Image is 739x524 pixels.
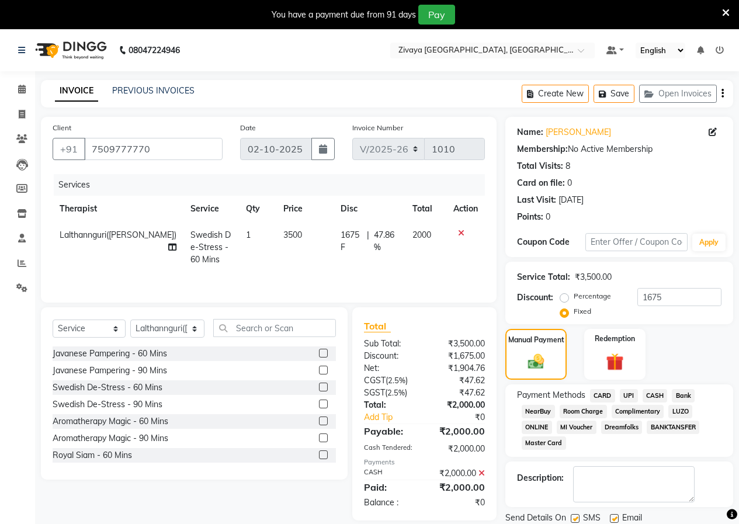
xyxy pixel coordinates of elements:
div: Net: [355,362,425,374]
a: PREVIOUS INVOICES [112,85,195,96]
div: Swedish De-Stress - 90 Mins [53,398,162,411]
span: Total [364,320,391,332]
th: Total [405,196,446,222]
th: Qty [239,196,276,222]
span: LUZO [668,405,692,418]
div: ₹1,675.00 [424,350,494,362]
div: 8 [565,160,570,172]
span: CASH [643,389,668,402]
div: No Active Membership [517,143,721,155]
div: ₹47.62 [424,387,494,399]
div: Cash Tendered: [355,443,425,455]
div: ( ) [355,374,425,387]
div: Paid: [355,480,425,494]
button: Pay [418,5,455,25]
span: 2.5% [388,376,405,385]
div: ₹2,000.00 [424,480,494,494]
div: ( ) [355,387,425,399]
span: 1675 F [341,229,362,254]
span: Master Card [522,436,566,450]
span: 2000 [412,230,431,240]
div: ₹0 [424,497,494,509]
span: Payment Methods [517,389,585,401]
label: Client [53,123,71,133]
div: Royal Siam - 60 Mins [53,449,132,461]
button: Apply [692,234,726,251]
div: Card on file: [517,177,565,189]
span: 3500 [283,230,302,240]
span: CGST [364,375,386,386]
button: +91 [53,138,85,160]
div: ₹47.62 [424,374,494,387]
div: You have a payment due from 91 days [272,9,416,21]
button: Open Invoices [639,85,717,103]
div: Total: [355,399,425,411]
button: Create New [522,85,589,103]
input: Enter Offer / Coupon Code [585,233,688,251]
div: Description: [517,472,564,484]
div: ₹3,500.00 [424,338,494,350]
div: Coupon Code [517,236,585,248]
span: 47.86 % [374,229,398,254]
b: 08047224946 [129,34,180,67]
div: CASH [355,467,425,480]
div: 0 [546,211,550,223]
div: Balance : [355,497,425,509]
label: Date [240,123,256,133]
span: 1 [246,230,251,240]
div: Discount: [355,350,425,362]
th: Action [446,196,485,222]
div: Payments [364,457,485,467]
span: BANKTANSFER [647,421,699,434]
div: Javanese Pampering - 90 Mins [53,365,167,377]
div: Services [54,174,494,196]
span: Lalthannguri([PERSON_NAME]) [60,230,176,240]
img: _gift.svg [601,351,629,373]
label: Fixed [574,306,591,317]
label: Invoice Number [352,123,403,133]
div: Payable: [355,424,425,438]
div: [DATE] [558,194,584,206]
span: Dreamfolks [601,421,643,434]
th: Disc [334,196,405,222]
span: | [367,229,369,254]
div: ₹2,000.00 [424,443,494,455]
button: Save [594,85,634,103]
span: Swedish De-Stress - 60 Mins [190,230,231,265]
div: Sub Total: [355,338,425,350]
div: ₹2,000.00 [424,399,494,411]
span: CARD [590,389,615,402]
label: Redemption [595,334,635,344]
div: Name: [517,126,543,138]
div: Javanese Pampering - 60 Mins [53,348,167,360]
div: Swedish De-Stress - 60 Mins [53,381,162,394]
a: Add Tip [355,411,436,424]
div: ₹0 [436,411,494,424]
div: ₹3,500.00 [575,271,612,283]
a: [PERSON_NAME] [546,126,611,138]
div: Discount: [517,292,553,304]
img: _cash.svg [523,352,550,371]
div: Aromatherapy Magic - 90 Mins [53,432,168,445]
div: ₹2,000.00 [424,467,494,480]
div: Total Visits: [517,160,563,172]
span: UPI [620,389,638,402]
div: ₹2,000.00 [424,424,494,438]
label: Percentage [574,291,611,301]
div: Points: [517,211,543,223]
a: INVOICE [55,81,98,102]
span: 2.5% [387,388,405,397]
div: Service Total: [517,271,570,283]
div: Aromatherapy Magic - 60 Mins [53,415,168,428]
span: ONLINE [522,421,552,434]
th: Price [276,196,334,222]
div: Membership: [517,143,568,155]
th: Service [183,196,239,222]
div: ₹1,904.76 [424,362,494,374]
img: logo [30,34,110,67]
span: Complimentary [612,405,664,418]
th: Therapist [53,196,183,222]
input: Search or Scan [213,319,336,337]
span: NearBuy [522,405,555,418]
span: MI Voucher [557,421,596,434]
